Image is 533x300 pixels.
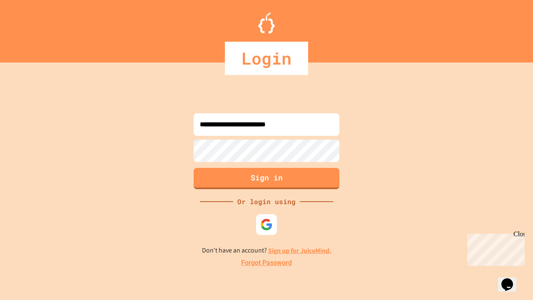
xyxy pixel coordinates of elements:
a: Sign up for JuiceMind. [268,246,331,255]
div: Login [225,42,308,75]
img: Logo.svg [258,12,275,33]
button: Sign in [194,168,339,189]
p: Don't have an account? [202,245,331,256]
iframe: chat widget [498,267,525,292]
img: google-icon.svg [260,218,273,231]
div: Chat with us now!Close [3,3,57,53]
a: Forgot Password [241,258,292,268]
iframe: chat widget [464,230,525,266]
div: Or login using [233,197,300,207]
